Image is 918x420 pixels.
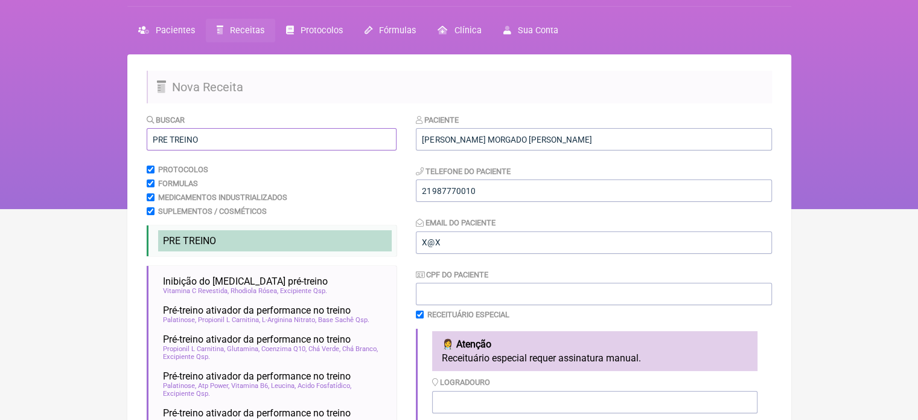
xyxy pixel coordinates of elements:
input: exemplo: emagrecimento, ansiedade [147,128,397,150]
span: Inibição do [MEDICAL_DATA] pré-treino [163,276,328,287]
label: Paciente [416,115,459,124]
label: CPF do Paciente [416,270,488,279]
span: L-Arginina Nitrato [262,316,316,324]
label: Logradouro [432,378,490,387]
a: Sua Conta [492,19,569,42]
h4: 👩‍⚕️ Atenção [442,338,748,350]
span: Rhodiola Rósea [231,287,278,295]
span: Pacientes [156,25,195,36]
label: Buscar [147,115,185,124]
span: Vitamina C Revestida [163,287,229,295]
span: Protocolos [301,25,343,36]
label: Medicamentos Industrializados [158,193,287,202]
span: Vitamina B6 [231,382,269,390]
span: Pré-treino ativador da performance no treino [163,407,351,419]
a: Receitas [206,19,275,42]
label: Telefone do Paciente [416,167,511,176]
span: Excipiente Qsp [163,390,210,398]
a: Pacientes [127,19,206,42]
span: PRE TREINO [163,235,216,247]
label: Receituário Especial [427,310,509,319]
span: Propionil L Carnitina [198,316,260,324]
span: Sua Conta [518,25,558,36]
label: Suplementos / Cosméticos [158,207,267,216]
span: Fórmulas [379,25,416,36]
span: Palatinose [163,316,196,324]
a: Fórmulas [354,19,427,42]
a: Protocolos [275,19,354,42]
span: Receitas [230,25,264,36]
span: Excipiente Qsp [163,353,210,361]
span: Chá Verde [308,345,340,353]
span: Acido Fosfatídico [298,382,351,390]
label: Email do Paciente [416,218,496,227]
span: Propionil L Carnitina [163,345,225,353]
span: Leucina [271,382,296,390]
span: Clínica [454,25,481,36]
h2: Nova Receita [147,71,772,103]
span: Pré-treino ativador da performance no treino [163,370,351,382]
span: Chá Branco [342,345,378,353]
span: Base Sachê Qsp [318,316,369,324]
label: Protocolos [158,165,208,174]
span: Excipiente Qsp [280,287,327,295]
label: Formulas [158,179,198,188]
span: Pré-treino ativador da performance no treino [163,305,351,316]
span: Coenzima Q10 [261,345,307,353]
span: Atp Power [198,382,229,390]
span: Pré-treino ativador da performance no treino [163,334,351,345]
span: Glutamina [227,345,260,353]
span: Palatinose [163,382,196,390]
a: Clínica [427,19,492,42]
p: Receituário especial requer assinatura manual. [442,352,748,364]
